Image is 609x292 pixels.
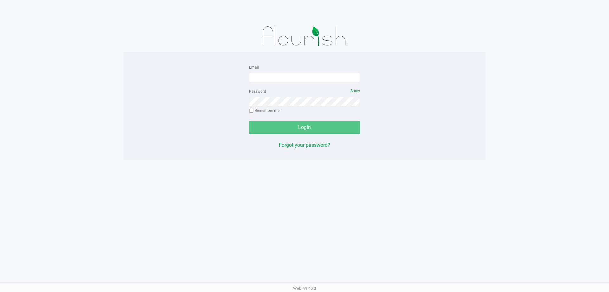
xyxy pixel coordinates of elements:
input: Remember me [249,109,253,113]
label: Password [249,89,266,94]
span: Web: v1.40.0 [293,286,316,291]
span: Show [350,89,360,93]
button: Forgot your password? [279,141,330,149]
label: Remember me [249,108,279,113]
label: Email [249,65,259,70]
